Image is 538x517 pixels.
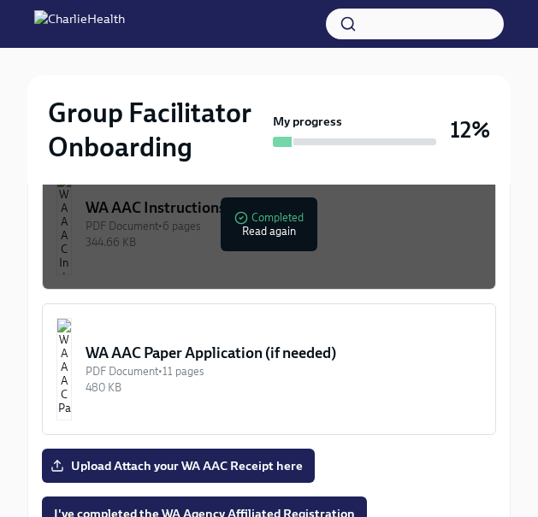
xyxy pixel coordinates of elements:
[56,318,72,420] img: WA AAC Paper Application (if needed)
[48,96,266,164] h2: Group Facilitator Onboarding
[86,379,482,396] div: 480 KB
[450,115,490,145] h3: 12%
[54,457,303,474] span: Upload Attach your WA AAC Receipt here
[42,158,496,290] button: WA AAC InstructionsPDF Document•6 pages344.66 KBCompletedRead again
[42,303,496,435] button: WA AAC Paper Application (if needed)PDF Document•11 pages480 KB
[86,218,482,234] div: PDF Document • 6 pages
[86,234,482,250] div: 344.66 KB
[34,10,125,38] img: CharlieHealth
[42,449,315,483] label: Upload Attach your WA AAC Receipt here
[86,343,482,363] div: WA AAC Paper Application (if needed)
[56,173,72,275] img: WA AAC Instructions
[273,113,342,130] strong: My progress
[86,197,482,218] div: WA AAC Instructions
[86,363,482,379] div: PDF Document • 11 pages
